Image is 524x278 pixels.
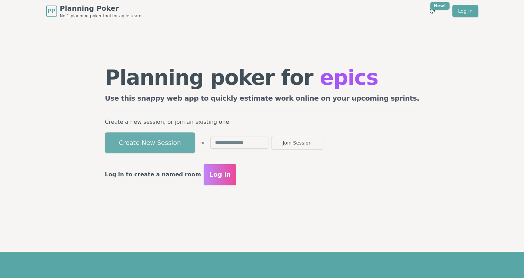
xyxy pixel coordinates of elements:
p: Log in to create a named room [105,170,201,179]
button: New! [426,5,438,17]
button: Create New Session [105,132,195,153]
h2: Use this snappy web app to quickly estimate work online on your upcoming sprints. [105,93,419,106]
div: New! [430,2,450,10]
span: PP [47,7,55,15]
a: Log in [452,5,478,17]
span: Log in [209,170,231,179]
span: epics [320,65,378,90]
span: No.1 planning poker tool for agile teams [60,13,144,19]
p: Create a new session, or join an existing one [105,117,419,127]
span: Planning Poker [60,3,144,13]
button: Log in [204,164,236,185]
a: PPPlanning PokerNo.1 planning poker tool for agile teams [46,3,144,19]
h1: Planning poker for [105,67,419,88]
span: or [201,140,205,146]
button: Join Session [271,136,323,150]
